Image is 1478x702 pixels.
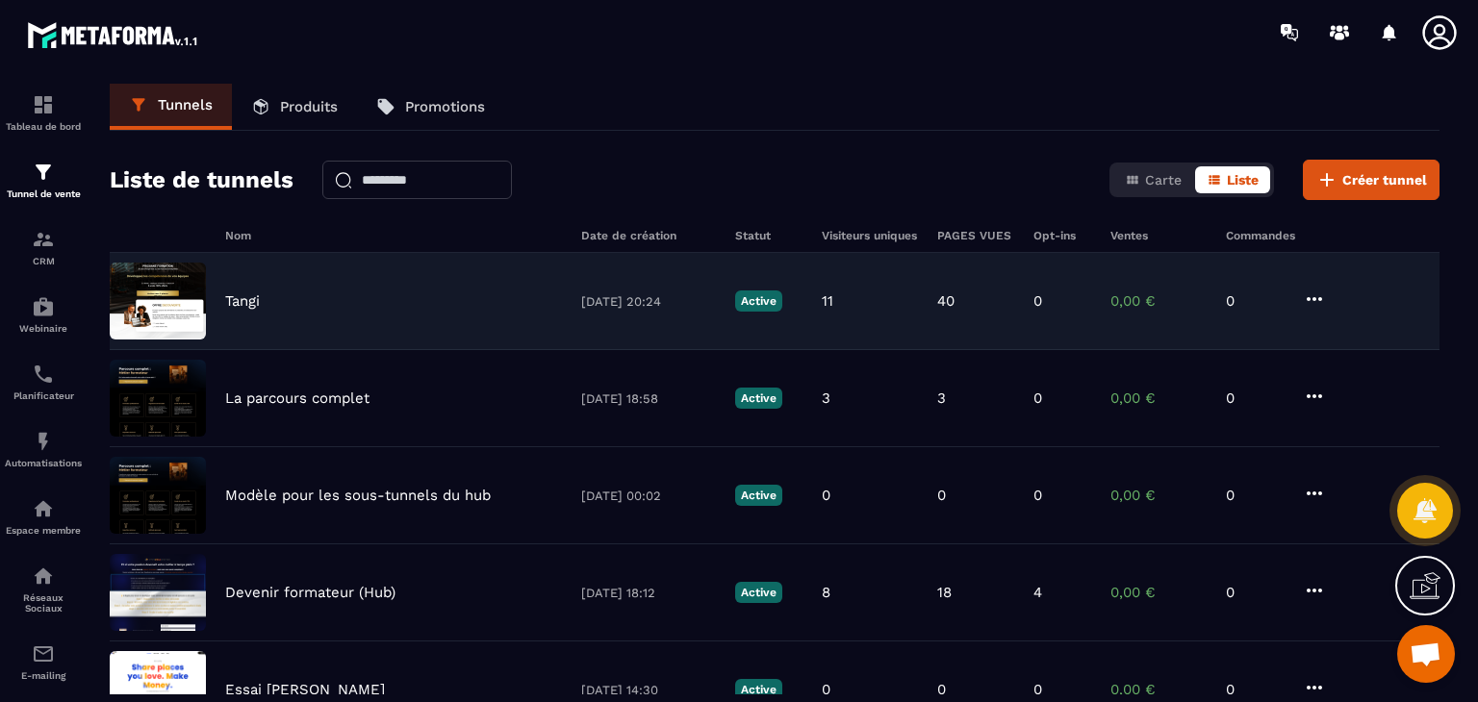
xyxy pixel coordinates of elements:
p: 0 [1033,487,1042,504]
p: Automatisations [5,458,82,468]
p: Active [735,582,782,603]
img: scheduler [32,363,55,386]
img: image [110,554,206,631]
h6: Commandes [1226,229,1295,242]
p: 0 [822,681,830,698]
a: schedulerschedulerPlanificateur [5,348,82,415]
img: social-network [32,564,55,588]
p: Tunnel de vente [5,188,82,199]
p: Tangi [225,292,260,310]
p: Devenir formateur (Hub) [225,584,395,601]
img: automations [32,497,55,520]
p: 0,00 € [1110,681,1207,698]
span: Liste [1227,172,1259,188]
img: logo [27,17,200,52]
p: Essai [PERSON_NAME] [225,681,385,698]
a: Tunnels [110,84,232,130]
p: 0 [1226,292,1284,310]
p: 0,00 € [1110,487,1207,504]
a: automationsautomationsWebinaire [5,281,82,348]
p: Active [735,290,782,312]
p: 0 [1033,292,1042,310]
a: formationformationTunnel de vente [5,146,82,213]
p: Tunnels [158,96,213,113]
p: 0 [1226,389,1284,407]
p: 18 [937,584,952,601]
img: image [110,360,206,437]
h6: Statut [735,229,803,242]
p: Espace membre [5,525,82,536]
button: Carte [1113,166,1193,193]
p: 0,00 € [1110,389,1207,407]
h6: PAGES VUES [937,229,1014,242]
img: automations [32,430,55,453]
a: Ouvrir le chat [1397,625,1455,683]
p: Produits [280,98,338,115]
a: formationformationTableau de bord [5,79,82,146]
p: 0,00 € [1110,584,1207,601]
p: 0 [937,487,946,504]
img: image [110,263,206,339]
p: Webinaire [5,323,82,334]
p: Planificateur [5,390,82,401]
a: Promotions [357,84,504,130]
a: emailemailE-mailing [5,628,82,695]
p: E-mailing [5,670,82,681]
h6: Opt-ins [1033,229,1091,242]
h6: Date de création [581,229,716,242]
a: automationsautomationsAutomatisations [5,415,82,483]
h2: Liste de tunnels [110,161,293,199]
img: image [110,457,206,534]
span: Carte [1145,172,1182,188]
p: 0 [1226,584,1284,601]
p: [DATE] 20:24 [581,294,716,309]
h6: Nom [225,229,562,242]
button: Créer tunnel [1303,160,1440,200]
p: Active [735,679,782,700]
p: 0,00 € [1110,292,1207,310]
p: 3 [937,389,946,407]
p: [DATE] 00:02 [581,489,716,503]
h6: Ventes [1110,229,1207,242]
p: [DATE] 14:30 [581,683,716,697]
p: 8 [822,584,830,601]
img: formation [32,93,55,116]
p: 0 [1033,389,1042,407]
p: Promotions [405,98,485,115]
p: La parcours complet [225,389,369,407]
a: social-networksocial-networkRéseaux Sociaux [5,550,82,628]
img: formation [32,228,55,251]
span: Créer tunnel [1342,170,1427,189]
img: formation [32,161,55,184]
a: formationformationCRM [5,213,82,281]
p: 11 [822,292,833,310]
p: 0 [822,487,830,504]
img: email [32,642,55,665]
p: 0 [1226,487,1284,504]
p: Modèle pour les sous-tunnels du hub [225,487,491,504]
p: 40 [937,292,955,310]
p: [DATE] 18:58 [581,391,716,406]
p: Tableau de bord [5,121,82,132]
a: Produits [232,84,357,130]
p: 0 [1033,681,1042,698]
a: automationsautomationsEspace membre [5,483,82,550]
p: 3 [822,389,830,407]
p: [DATE] 18:12 [581,586,716,600]
img: automations [32,295,55,318]
p: 0 [937,681,946,698]
p: 0 [1226,681,1284,698]
p: Active [735,388,782,409]
p: 4 [1033,584,1042,601]
p: CRM [5,256,82,266]
p: Réseaux Sociaux [5,592,82,614]
h6: Visiteurs uniques [822,229,918,242]
p: Active [735,485,782,506]
button: Liste [1195,166,1270,193]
